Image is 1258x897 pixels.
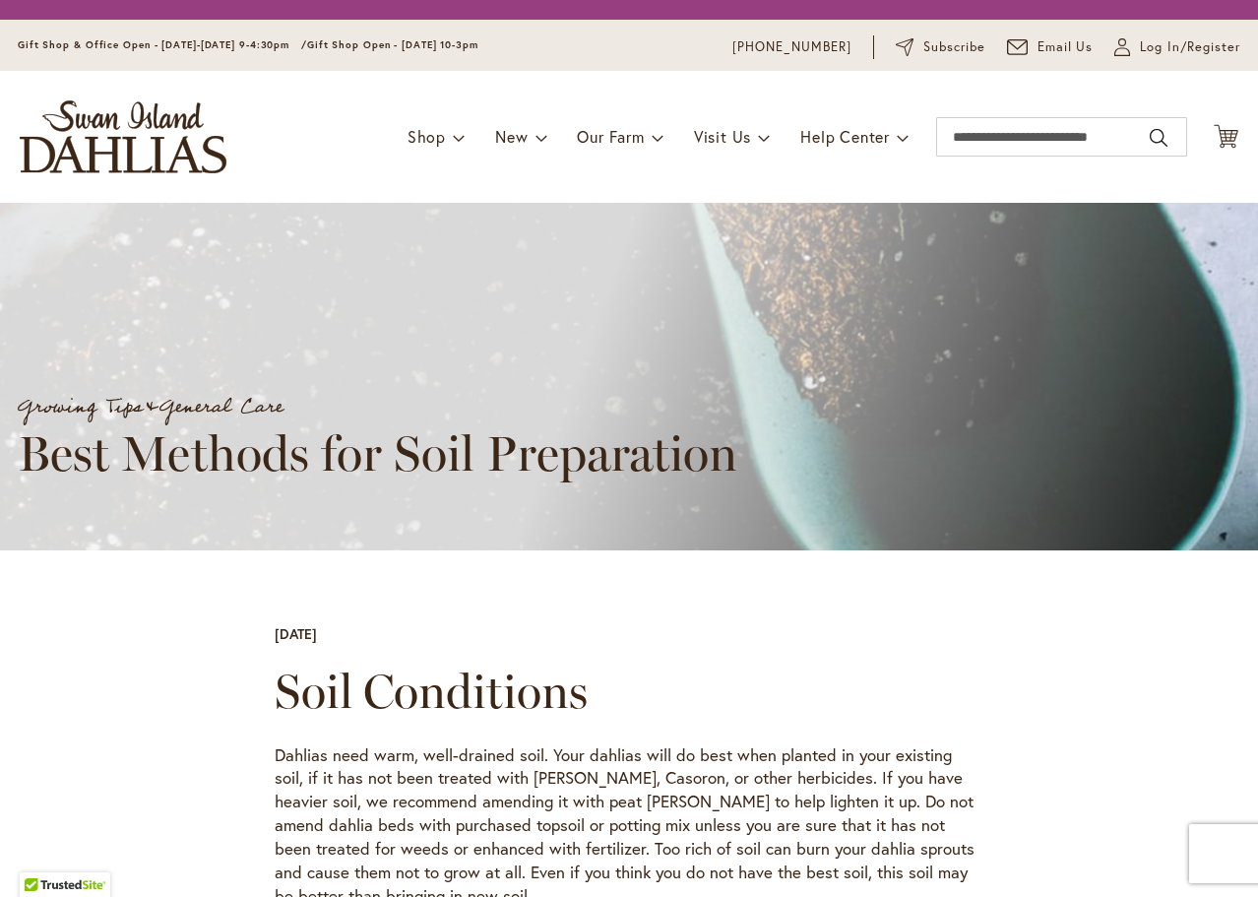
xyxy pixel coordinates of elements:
span: Our Farm [577,126,644,147]
span: Visit Us [694,126,751,147]
a: Log In/Register [1114,37,1240,57]
h2: Soil Conditions [275,664,983,719]
a: Email Us [1007,37,1094,57]
div: [DATE] [275,624,317,644]
button: Search [1150,122,1167,154]
a: Subscribe [896,37,985,57]
a: [PHONE_NUMBER] [732,37,851,57]
span: Email Us [1038,37,1094,57]
a: Growing Tips [18,388,143,425]
a: store logo [20,100,226,173]
span: New [495,126,528,147]
span: Gift Shop & Office Open - [DATE]-[DATE] 9-4:30pm / [18,38,307,51]
a: General Care [159,388,283,425]
h1: Best Methods for Soil Preparation [18,425,962,482]
span: Gift Shop Open - [DATE] 10-3pm [307,38,478,51]
span: Help Center [800,126,890,147]
span: Log In/Register [1140,37,1240,57]
span: Shop [408,126,446,147]
span: Subscribe [923,37,985,57]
